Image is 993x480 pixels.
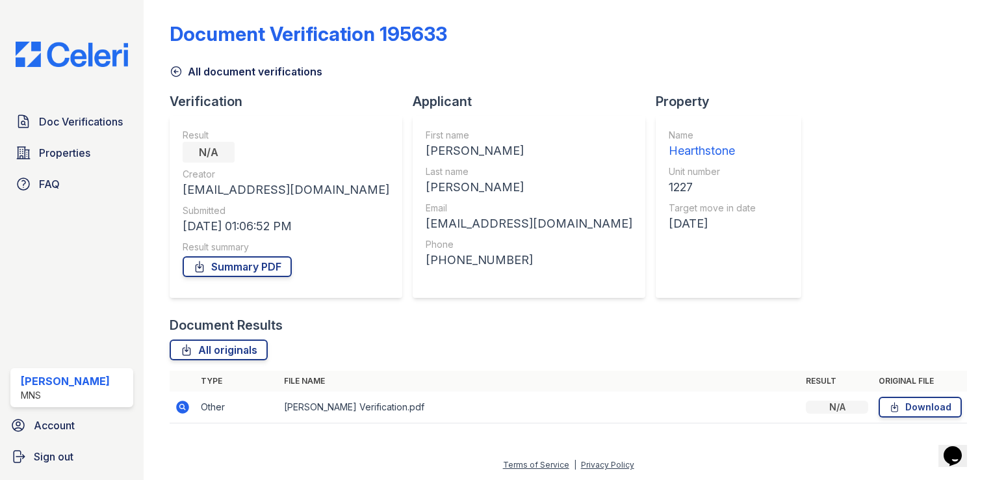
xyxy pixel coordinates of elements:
a: FAQ [10,171,133,197]
th: File name [279,371,801,392]
th: Type [196,371,279,392]
div: Document Results [170,316,283,334]
div: MNS [21,389,110,402]
div: Result [183,129,389,142]
div: Target move in date [669,202,756,215]
a: All document verifications [170,64,322,79]
div: [DATE] 01:06:52 PM [183,217,389,235]
div: Document Verification 195633 [170,22,447,46]
div: N/A [183,142,235,163]
div: [PERSON_NAME] [21,373,110,389]
div: Verification [170,92,413,111]
div: Result summary [183,241,389,254]
span: Doc Verifications [39,114,123,129]
td: [PERSON_NAME] Verification.pdf [279,392,801,423]
a: Properties [10,140,133,166]
div: Phone [426,238,632,251]
a: All originals [170,340,268,360]
td: Other [196,392,279,423]
img: CE_Logo_Blue-a8612792a0a2168367f1c8372b55b34899dd931a85d93a1a3d3e32e68fde9ad4.png [5,42,138,67]
div: N/A [806,401,868,414]
a: Terms of Service [503,460,569,470]
a: Summary PDF [183,256,292,277]
a: Account [5,412,138,438]
div: [DATE] [669,215,756,233]
div: Creator [183,168,389,181]
div: Submitted [183,204,389,217]
div: Email [426,202,632,215]
div: First name [426,129,632,142]
th: Original file [873,371,967,392]
div: [EMAIL_ADDRESS][DOMAIN_NAME] [183,181,389,199]
iframe: chat widget [938,428,980,467]
div: Name [669,129,756,142]
div: Property [656,92,812,111]
a: Name Hearthstone [669,129,756,160]
span: FAQ [39,176,60,192]
a: Download [879,397,962,418]
div: [EMAIL_ADDRESS][DOMAIN_NAME] [426,215,632,233]
div: [PERSON_NAME] [426,178,632,196]
span: Sign out [34,449,73,464]
div: Applicant [413,92,656,111]
div: Last name [426,165,632,178]
div: [PERSON_NAME] [426,142,632,160]
div: Hearthstone [669,142,756,160]
span: Properties [39,145,90,161]
span: Account [34,418,75,433]
div: Unit number [669,165,756,178]
div: 1227 [669,178,756,196]
a: Sign out [5,444,138,470]
th: Result [801,371,873,392]
div: [PHONE_NUMBER] [426,251,632,269]
a: Doc Verifications [10,109,133,135]
div: | [574,460,576,470]
a: Privacy Policy [581,460,634,470]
